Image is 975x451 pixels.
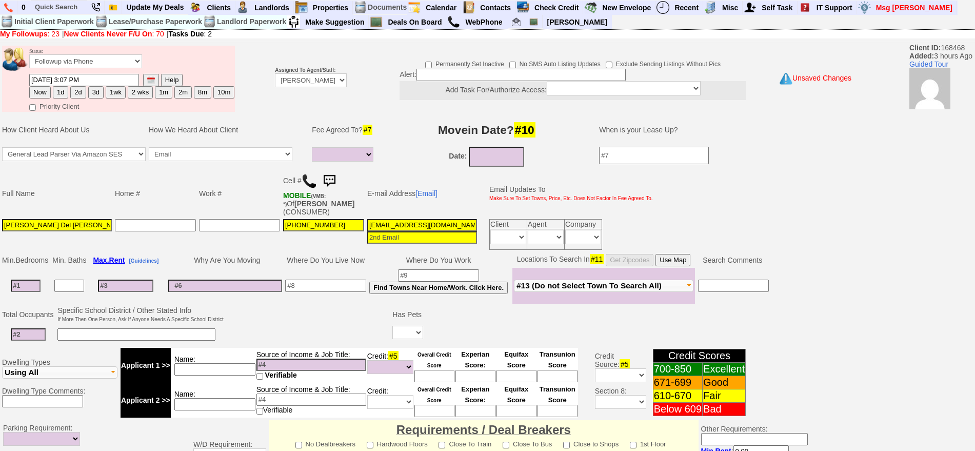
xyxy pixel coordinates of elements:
[171,383,256,418] td: Name:
[310,114,378,145] td: Fee Agreed To?
[590,254,604,264] span: #11
[530,1,583,14] a: Check Credit
[538,405,578,417] input: Ask Customer: Do You Know Your Transunion Credit Score
[461,385,489,404] font: Experian Score:
[5,368,38,377] span: Using All
[309,1,353,14] a: Properties
[598,1,655,14] a: New Envelope
[514,280,693,292] button: #13 (Do not Select Town To Search All)
[147,114,304,145] td: How We Heard About Client
[29,104,36,111] input: Priority Client
[236,1,249,14] img: landlord.png
[161,74,183,86] button: Help
[106,86,126,99] button: 1wk
[455,370,495,382] input: Ask Customer: Do You Know Your Experian Credit Score
[11,328,46,341] input: #2
[462,1,475,14] img: contact.png
[620,359,630,369] span: #5
[370,15,383,28] img: chalkboard.png
[653,376,702,389] td: 671-699
[98,280,153,292] input: #3
[2,366,117,379] button: Using All
[282,169,366,218] td: Cell # Of (CONSUMER)
[876,4,952,12] font: Msg [PERSON_NAME]
[56,305,225,324] td: Specific School District / Other Stated Info
[93,256,125,264] b: Max.
[414,405,454,417] input: Ask Customer: Do You Know Your Overall Credit Score
[1,114,147,145] td: How Client Heard About Us
[503,442,509,448] input: Close To Bus
[265,371,297,379] span: Verifiable
[703,389,746,403] td: Fair
[256,394,366,406] input: #4
[287,15,300,28] img: su2.jpg
[213,86,234,99] button: 10m
[31,1,87,13] input: Quick Search
[909,68,950,109] img: 2f236c54b2f96dcef39a725b9035f420
[88,86,104,99] button: 3d
[367,383,414,418] td: Credit:
[512,17,521,26] img: jorge@homesweethomeproperties.com
[197,169,282,218] td: Work #
[51,252,88,268] td: Min. Baths
[14,15,94,29] td: Initial Client Paperwork
[703,376,746,389] td: Good
[113,169,197,218] td: Home #
[285,280,366,292] input: #8
[250,1,294,14] a: Landlords
[294,200,354,208] b: [PERSON_NAME]
[194,86,211,99] button: 8m
[825,16,840,25] font: Log
[64,30,152,38] b: New Clients Never F/U On
[216,15,287,29] td: Landlord Paperwork
[606,62,612,68] input: Exclude Sending Listings Without Pics
[1,1,30,16] b: [DATE]
[606,57,721,69] label: Exclude Sending Listings Without Pics
[516,1,529,14] img: creditreport.png
[29,100,79,111] label: Priority Client
[653,363,702,376] td: 700-850
[17,1,30,14] a: 0
[122,1,188,14] a: Update My Deals
[367,1,407,14] td: Documents
[367,231,477,244] input: 2nd Email
[599,147,709,164] input: #7
[368,252,509,268] td: Where Do You Work
[858,1,871,14] img: money.png
[174,86,192,99] button: 2m
[563,437,619,449] label: Close to Shops
[169,30,212,38] a: Tasks Due: 2
[301,15,369,29] a: Make Suggestion
[367,437,428,449] label: Hardwood Floors
[415,189,437,198] a: [Email]
[543,15,611,29] a: [PERSON_NAME]
[121,348,171,383] td: Applicant 1 >>
[283,191,311,200] font: MOBILE
[503,437,552,449] label: Close To Bus
[439,442,445,448] input: Close To Train
[53,86,68,99] button: 1d
[1,15,13,28] img: docs.png
[656,1,669,14] img: recent.png
[369,282,508,294] button: Find Towns Near Home/Work. Click Here.
[189,1,202,14] img: clients.png
[29,86,51,99] button: Now
[1,252,51,268] td: Min.
[461,15,507,29] a: WebPhone
[584,1,597,14] img: gmoney.png
[653,389,702,403] td: 610-670
[799,1,811,14] img: help2.png
[447,15,460,28] img: call.png
[256,359,366,371] input: #4
[509,62,516,68] input: No SMS Auto Listing Updates
[909,52,934,60] b: Added:
[1,305,56,324] td: Total Occupants
[670,1,703,14] a: Recent
[284,252,368,268] td: Where Do You Live Now
[386,121,587,139] h3: Movein Date?
[703,363,746,376] td: Excellent
[29,48,142,66] font: Status:
[400,69,746,100] div: Alert:
[64,30,164,38] a: New Clients Never F/U On: 70
[527,219,565,229] td: Agent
